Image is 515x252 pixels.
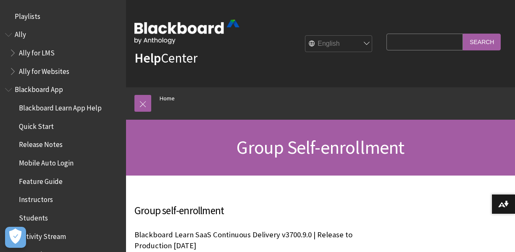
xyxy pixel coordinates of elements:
nav: Book outline for Anthology Ally Help [5,28,121,79]
img: Blackboard by Anthology [134,20,239,44]
span: Group Self-enrollment [236,136,404,159]
span: Quick Start [19,119,54,131]
h3: Group self-enrollment [134,203,382,219]
select: Site Language Selector [305,36,373,52]
span: Playlists [15,9,40,21]
span: Activity Stream [19,229,66,241]
a: HelpCenter [134,50,197,66]
span: Ally for LMS [19,46,55,57]
span: Blackboard Learn App Help [19,101,102,112]
span: Instructors [19,193,53,204]
span: Blackboard App [15,83,63,94]
span: Release Notes [19,138,63,149]
span: Ally [15,28,26,39]
nav: Book outline for Playlists [5,9,121,24]
input: Search [463,34,501,50]
span: Ally for Websites [19,64,69,76]
span: Mobile Auto Login [19,156,74,167]
button: Open Preferences [5,227,26,248]
strong: Help [134,50,161,66]
a: Home [160,93,175,104]
span: Students [19,211,48,222]
span: Feature Guide [19,174,63,186]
